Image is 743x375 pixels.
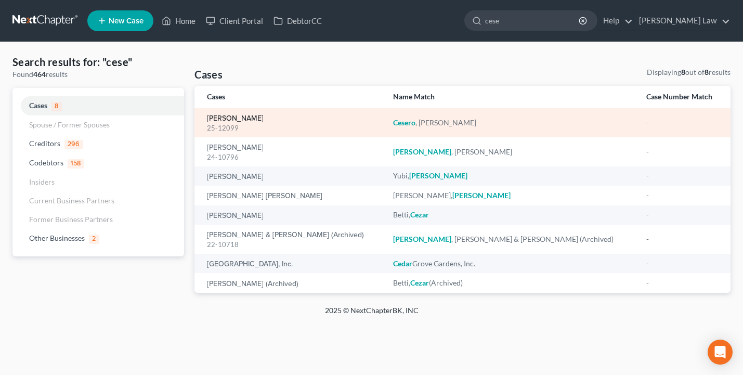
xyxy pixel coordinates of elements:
div: - [646,171,718,181]
a: [PERSON_NAME] [207,173,264,180]
a: Help [598,11,633,30]
a: [PERSON_NAME] [207,115,264,122]
a: Codebtors158 [12,153,184,173]
strong: 8 [705,68,709,76]
span: Cases [29,101,47,110]
em: [PERSON_NAME] [393,147,451,156]
span: New Case [109,17,144,25]
span: Insiders [29,177,55,186]
span: Spouse / Former Spouses [29,120,110,129]
span: Current Business Partners [29,196,114,205]
div: Displaying out of results [647,67,731,77]
a: Creditors296 [12,134,184,153]
a: [PERSON_NAME] & [PERSON_NAME] (Archived) [207,231,364,239]
a: [PERSON_NAME] (Archived) [207,280,298,288]
div: - [646,118,718,128]
a: [PERSON_NAME] [PERSON_NAME] [207,192,322,200]
th: Name Match [385,86,638,108]
div: , [PERSON_NAME] [393,147,630,157]
div: 2025 © NextChapterBK, INC [75,305,668,324]
h4: Cases [194,67,223,82]
div: - [646,278,718,288]
strong: 8 [681,68,685,76]
em: [PERSON_NAME] [393,235,451,243]
strong: 464 [33,70,46,79]
div: , [PERSON_NAME] [393,118,630,128]
div: Grove Gardens, Inc. [393,258,630,269]
a: DebtorCC [268,11,327,30]
div: Found results [12,69,184,80]
span: Former Business Partners [29,215,113,224]
em: [PERSON_NAME] [409,171,467,180]
em: Cesero [393,118,415,127]
a: Other Businesses2 [12,229,184,248]
div: Betti, [393,210,630,220]
span: 296 [64,140,83,149]
em: Cezar [410,210,429,219]
a: Insiders [12,173,184,191]
span: 158 [68,159,84,169]
div: 22-10718 [207,240,376,250]
div: - [646,147,718,157]
div: , [PERSON_NAME] & [PERSON_NAME] (Archived) [393,234,630,244]
em: Cezar [410,278,429,287]
span: Other Businesses [29,234,85,242]
a: [PERSON_NAME] [207,212,264,219]
span: Creditors [29,139,60,148]
a: Cases8 [12,96,184,115]
th: Case Number Match [638,86,731,108]
a: Spouse / Former Spouses [12,115,184,134]
span: 2 [89,235,99,244]
div: - [646,234,718,244]
div: Yubi, [393,171,630,181]
a: Home [157,11,201,30]
a: [GEOGRAPHIC_DATA], Inc. [207,261,293,268]
input: Search by name... [485,11,580,30]
th: Cases [194,86,384,108]
a: Client Portal [201,11,268,30]
div: [PERSON_NAME], [393,190,630,201]
div: - [646,258,718,269]
a: [PERSON_NAME] [207,144,264,151]
h4: Search results for: "cese" [12,55,184,69]
em: Cedar [393,259,412,268]
div: Betti, (Archived) [393,278,630,288]
a: Former Business Partners [12,210,184,229]
a: [PERSON_NAME] Law [634,11,730,30]
div: 24-10796 [207,152,376,162]
div: 25-12099 [207,123,376,133]
span: 8 [51,102,62,111]
em: [PERSON_NAME] [452,191,511,200]
div: - [646,190,718,201]
div: - [646,210,718,220]
a: Current Business Partners [12,191,184,210]
span: Codebtors [29,158,63,167]
div: Open Intercom Messenger [708,340,733,365]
